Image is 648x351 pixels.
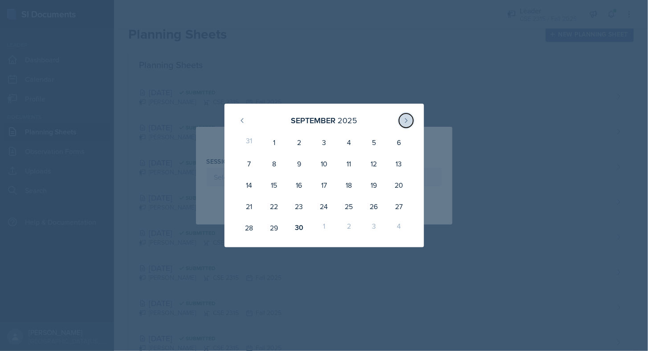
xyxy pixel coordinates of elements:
div: 3 [311,132,336,153]
div: 10 [311,153,336,174]
div: 13 [386,153,411,174]
div: 30 [286,217,311,238]
div: 27 [386,196,411,217]
div: 4 [386,217,411,238]
div: 23 [286,196,311,217]
div: 5 [361,132,386,153]
div: 1 [261,132,286,153]
div: 12 [361,153,386,174]
div: 6 [386,132,411,153]
div: 9 [286,153,311,174]
div: 20 [386,174,411,196]
div: 2025 [338,114,357,126]
div: 24 [311,196,336,217]
div: 25 [336,196,361,217]
div: 22 [261,196,286,217]
div: 17 [311,174,336,196]
div: 26 [361,196,386,217]
div: 31 [237,132,262,153]
div: 19 [361,174,386,196]
div: 2 [286,132,311,153]
div: 2 [336,217,361,238]
div: September [291,114,335,126]
div: 29 [261,217,286,238]
div: 3 [361,217,386,238]
div: 14 [237,174,262,196]
div: 28 [237,217,262,238]
div: 21 [237,196,262,217]
div: 15 [261,174,286,196]
div: 4 [336,132,361,153]
div: 1 [311,217,336,238]
div: 18 [336,174,361,196]
div: 8 [261,153,286,174]
div: 16 [286,174,311,196]
div: 11 [336,153,361,174]
div: 7 [237,153,262,174]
